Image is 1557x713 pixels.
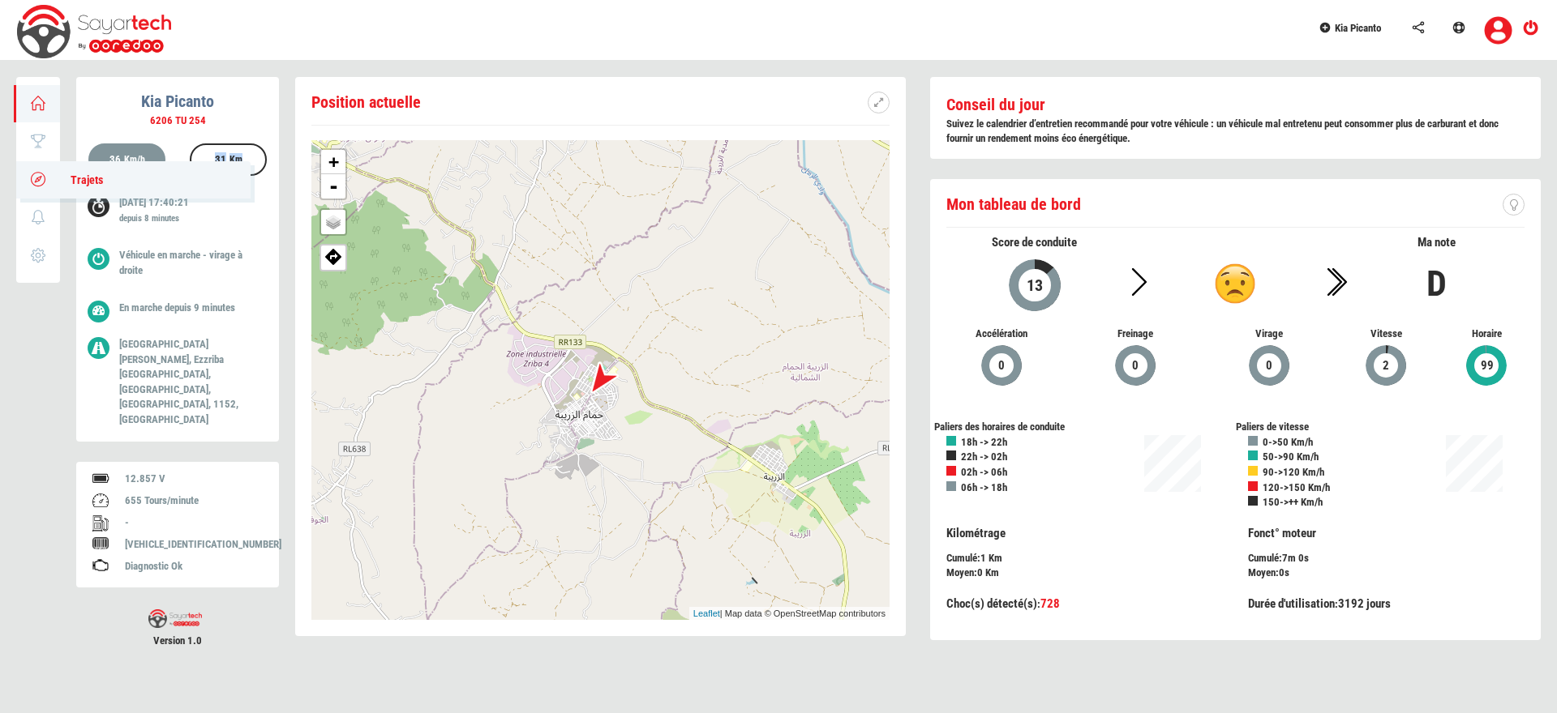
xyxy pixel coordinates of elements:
[325,247,342,265] img: directions.png
[1448,327,1525,342] span: Horaire
[321,210,345,234] a: Layers
[946,552,977,564] span: Cumulé
[1248,566,1525,581] div: :
[1335,22,1381,34] span: Kia Picanto
[946,566,974,579] span: Moyen
[148,609,202,628] img: sayartech-logo.png
[1265,356,1273,375] span: 0
[1236,420,1538,435] div: Paliers de vitesse
[1131,356,1139,375] span: 0
[961,466,1007,478] b: 02h -> 06h
[141,92,214,111] b: Kia Picanto
[946,194,1081,214] span: Mon tableau de bord
[1040,596,1060,611] span: 728
[1338,596,1391,611] span: 3192 jours
[1248,525,1525,542] p: Fonct° moteur
[1282,552,1309,564] span: 7m 0s
[946,95,1045,114] b: Conseil du jour
[1263,450,1319,463] b: 50->90 Km/h
[961,481,1007,493] b: 06h -> 18h
[321,245,345,265] span: Afficher ma position sur google map
[693,608,720,618] a: Leaflet
[16,161,251,199] a: Trajets
[125,493,263,509] div: 655 Tours/minute
[946,525,1224,542] p: Kilométrage
[229,153,242,167] label: Km
[1418,235,1456,250] span: Ma note
[934,420,1236,435] div: Paliers des horaires de conduite
[946,596,1224,613] div: :
[961,436,1007,448] b: 18h -> 22h
[934,525,1236,581] div: :
[1248,596,1525,613] div: :
[946,327,1056,342] span: Accélération
[1263,466,1324,478] b: 90->120 Km/h
[76,113,279,129] div: 6206 TU 254
[119,337,255,427] p: [GEOGRAPHIC_DATA][PERSON_NAME], Ezzriba [GEOGRAPHIC_DATA], [GEOGRAPHIC_DATA], [GEOGRAPHIC_DATA], ...
[980,552,986,564] span: 1
[689,607,890,621] div: | Map data © OpenStreetMap contributors
[1248,552,1279,564] span: Cumulé
[1214,327,1323,342] span: Virage
[1263,496,1323,508] b: 150->++ Km/h
[165,301,235,314] span: depuis 9 minutes
[321,174,345,199] a: Zoom out
[989,552,1002,564] span: Km
[102,145,152,177] div: 36
[124,153,145,167] label: Km/h
[1348,327,1424,342] span: Vitesse
[1263,481,1330,493] b: 120->150 Km/h
[208,145,250,177] div: 31
[119,195,255,228] p: [DATE] 17:40:21
[1248,596,1335,611] span: Durée d'utilisation
[1480,356,1495,375] span: 99
[946,117,1499,145] b: Suivez le calendrier d’entretien recommandé pour votre véhicule : un véhicule mal entretenu peut ...
[1263,436,1313,448] b: 0->50 Km/h
[992,235,1077,250] span: Score de conduite
[1236,525,1538,581] div: :
[1279,566,1289,579] span: 0s
[1248,566,1276,579] span: Moyen
[1080,327,1190,342] span: Freinage
[977,566,983,579] span: 0
[1426,263,1447,305] b: D
[311,92,421,112] span: Position actuelle
[961,450,1007,463] b: 22h -> 02h
[946,596,1037,611] span: Choc(s) détecté(s)
[1215,263,1255,304] img: d.png
[76,634,279,649] span: Version 1.0
[54,173,103,186] span: Trajets
[125,472,263,487] div: 12.857 V
[119,301,162,314] span: En marche
[125,537,263,553] div: [VEHICLE_IDENTIFICATION_NUMBER]
[125,559,263,574] div: Diagnostic Ok
[1382,356,1390,375] span: 2
[321,150,345,174] a: Zoom in
[997,356,1006,375] span: 0
[946,566,1224,581] div: :
[119,212,179,225] label: depuis 8 minutes
[125,515,263,531] div: -
[985,566,999,579] span: Km
[119,248,255,278] p: Véhicule en marche - virage à droite
[1026,275,1044,295] span: 13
